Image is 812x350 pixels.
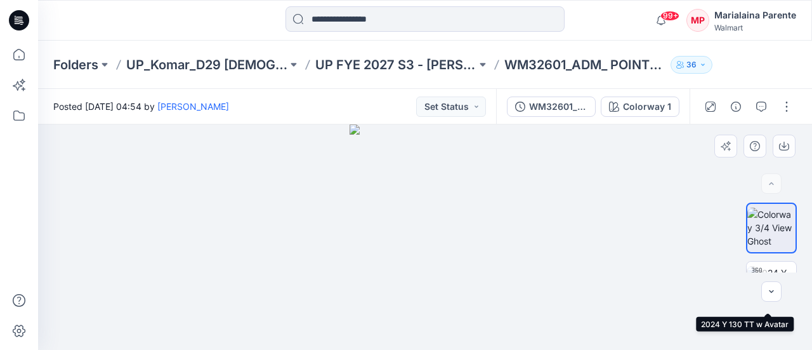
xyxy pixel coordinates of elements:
[671,56,712,74] button: 36
[686,58,697,72] p: 36
[660,11,679,21] span: 99+
[504,56,665,74] p: WM32601_ADM_ POINTELLE TANK
[601,97,679,117] button: Colorway 1
[714,23,796,32] div: Walmart
[350,125,501,350] img: eyJhbGciOiJIUzI1NiIsImtpZCI6IjAiLCJzbHQiOiJzZXMiLCJ0eXAiOiJKV1QifQ.eyJkYXRhIjp7InR5cGUiOiJzdG9yYW...
[623,100,671,114] div: Colorway 1
[529,100,587,114] div: WM32601_ADM_ POINTELLE TANK
[747,266,796,306] img: 2024 Y 130 TT w Avatar
[157,101,229,112] a: [PERSON_NAME]
[714,8,796,23] div: Marialaina Parente
[126,56,287,74] a: UP_Komar_D29 [DEMOGRAPHIC_DATA] Sleep
[53,56,98,74] a: Folders
[726,97,746,117] button: Details
[53,100,229,113] span: Posted [DATE] 04:54 by
[747,208,796,248] img: Colorway 3/4 View Ghost
[507,97,596,117] button: WM32601_ADM_ POINTELLE TANK
[686,9,709,32] div: MP
[315,56,476,74] a: UP FYE 2027 S3 - [PERSON_NAME] D29 [DEMOGRAPHIC_DATA] Sleepwear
